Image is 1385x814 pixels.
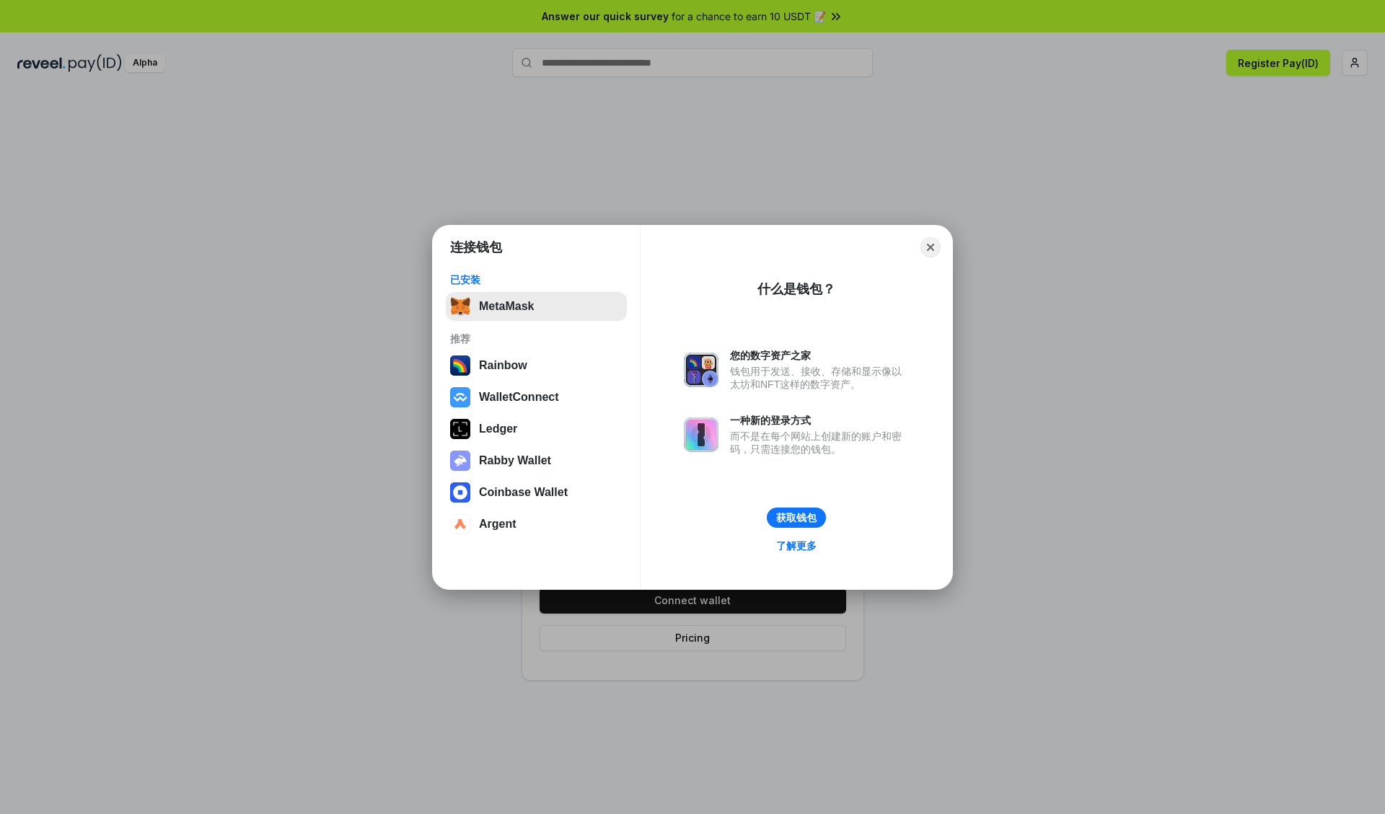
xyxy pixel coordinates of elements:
[479,359,527,372] div: Rainbow
[776,511,817,524] div: 获取钱包
[479,423,517,435] div: Ledger
[450,355,470,376] img: svg+xml,%3Csvg%20width%3D%22120%22%20height%3D%22120%22%20viewBox%3D%220%200%20120%20120%22%20fil...
[446,446,627,475] button: Rabby Wallet
[757,280,835,298] div: 什么是钱包？
[450,296,470,317] img: svg+xml,%3Csvg%20fill%3D%22none%22%20height%3D%2233%22%20viewBox%3D%220%200%2035%2033%22%20width%...
[768,536,825,555] a: 了解更多
[450,239,502,256] h1: 连接钱包
[450,514,470,534] img: svg+xml,%3Csvg%20width%3D%2228%22%20height%3D%2228%22%20viewBox%3D%220%200%2028%2028%22%20fill%3D...
[730,349,909,362] div: 您的数字资产之家
[450,387,470,407] img: svg+xml,%3Csvg%20width%3D%2228%22%20height%3D%2228%22%20viewBox%3D%220%200%2028%2028%22%20fill%3D...
[730,365,909,391] div: 钱包用于发送、接收、存储和显示像以太坊和NFT这样的数字资产。
[450,451,470,471] img: svg+xml,%3Csvg%20xmlns%3D%22http%3A%2F%2Fwww.w3.org%2F2000%2Fsvg%22%20fill%3D%22none%22%20viewBox...
[684,353,718,387] img: svg+xml,%3Csvg%20xmlns%3D%22http%3A%2F%2Fwww.w3.org%2F2000%2Fsvg%22%20fill%3D%22none%22%20viewBox...
[446,292,627,321] button: MetaMask
[446,510,627,539] button: Argent
[479,391,559,404] div: WalletConnect
[479,454,551,467] div: Rabby Wallet
[767,508,826,528] button: 获取钱包
[684,417,718,452] img: svg+xml,%3Csvg%20xmlns%3D%22http%3A%2F%2Fwww.w3.org%2F2000%2Fsvg%22%20fill%3D%22none%22%20viewBox...
[446,415,627,443] button: Ledger
[450,273,623,286] div: 已安装
[446,351,627,380] button: Rainbow
[730,414,909,427] div: 一种新的登录方式
[730,430,909,456] div: 而不是在每个网站上创建新的账户和密码，只需连接您的钱包。
[446,383,627,412] button: WalletConnect
[450,419,470,439] img: svg+xml,%3Csvg%20xmlns%3D%22http%3A%2F%2Fwww.w3.org%2F2000%2Fsvg%22%20width%3D%2228%22%20height%3...
[479,300,534,313] div: MetaMask
[446,478,627,507] button: Coinbase Wallet
[450,332,623,345] div: 推荐
[776,539,817,552] div: 了解更多
[479,518,516,531] div: Argent
[920,237,941,257] button: Close
[479,486,568,499] div: Coinbase Wallet
[450,482,470,503] img: svg+xml,%3Csvg%20width%3D%2228%22%20height%3D%2228%22%20viewBox%3D%220%200%2028%2028%22%20fill%3D...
